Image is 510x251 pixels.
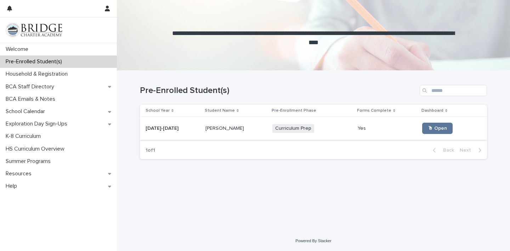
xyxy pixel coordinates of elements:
[420,85,487,96] input: Search
[3,158,56,165] p: Summer Programs
[460,148,475,153] span: Next
[3,146,70,152] p: HS Curriculum Overview
[272,107,316,115] p: Pre-Enrollment Phase
[140,142,161,159] p: 1 of 1
[3,96,61,103] p: BCA Emails & Notes
[3,121,73,127] p: Exploration Day Sign-Ups
[439,148,454,153] span: Back
[146,107,170,115] p: School Year
[457,147,487,153] button: Next
[422,123,453,134] a: 🖱 Open
[3,71,73,77] p: Household & Registration
[140,86,417,96] h1: Pre-Enrolled Student(s)
[3,183,23,189] p: Help
[6,23,62,37] img: V1C1m3IdTEidaUdm9Hs0
[3,46,34,53] p: Welcome
[3,83,60,90] p: BCA Staff Directory
[140,117,487,140] tr: [DATE]-[DATE][DATE]-[DATE] [PERSON_NAME][PERSON_NAME] Curriculum PrepYesYes 🖱 Open
[421,107,443,115] p: Dashboard
[3,170,37,177] p: Resources
[205,124,245,132] p: [PERSON_NAME]
[427,147,457,153] button: Back
[3,108,51,115] p: School Calendar
[3,133,46,140] p: K-8 Curriculum
[146,124,180,132] p: [DATE]-[DATE]
[357,107,391,115] p: Forms Complete
[272,124,314,133] span: Curriculum Prep
[295,239,331,243] a: Powered By Stacker
[358,124,367,132] p: Yes
[428,126,447,131] span: 🖱 Open
[3,58,68,65] p: Pre-Enrolled Student(s)
[205,107,235,115] p: Student Name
